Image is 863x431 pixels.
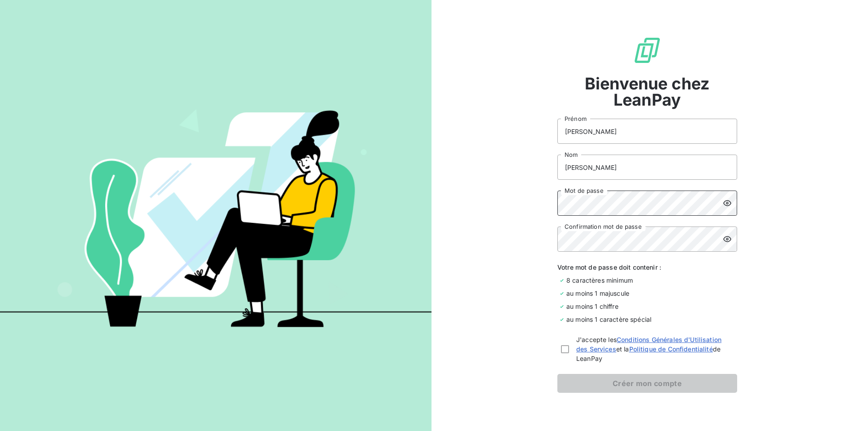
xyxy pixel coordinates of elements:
span: 8 caractères minimum [566,275,633,285]
span: au moins 1 caractère spécial [566,315,651,324]
a: Politique de Confidentialité [629,345,713,353]
input: placeholder [557,155,737,180]
input: placeholder [557,119,737,144]
img: logo sigle [633,36,662,65]
span: Bienvenue chez LeanPay [557,76,737,108]
span: J'accepte les et la de LeanPay [576,335,734,363]
button: Créer mon compte [557,374,737,393]
span: au moins 1 majuscule [566,289,629,298]
span: au moins 1 chiffre [566,302,618,311]
a: Conditions Générales d'Utilisation des Services [576,336,721,353]
span: Votre mot de passe doit contenir : [557,262,737,272]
